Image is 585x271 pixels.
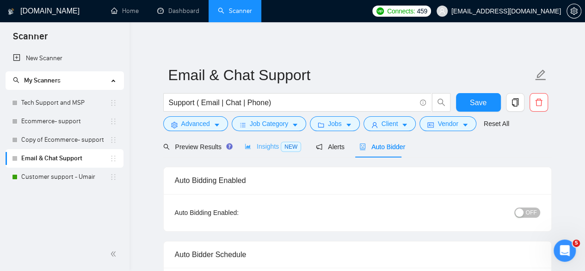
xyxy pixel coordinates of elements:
[292,121,298,128] span: caret-down
[484,119,509,129] a: Reset All
[169,97,416,108] input: Search Freelance Jobs...
[218,7,252,15] a: searchScanner
[168,63,533,87] input: Scanner name...
[110,155,117,162] span: holder
[110,118,117,125] span: holder
[526,208,537,218] span: OFF
[163,144,170,150] span: search
[245,143,301,150] span: Insights
[21,131,110,149] a: Copy of Ecommerce- support
[359,143,405,151] span: Auto Bidder
[371,121,378,128] span: user
[13,49,116,68] a: New Scanner
[316,143,345,151] span: Alerts
[437,119,458,129] span: Vendor
[427,121,434,128] span: idcard
[387,6,415,16] span: Connects:
[8,4,14,19] img: logo
[462,121,468,128] span: caret-down
[240,121,246,128] span: bars
[432,98,450,107] span: search
[6,168,123,186] li: Customer support - Umair
[567,7,581,15] a: setting
[171,121,178,128] span: setting
[245,143,251,150] span: area-chart
[175,167,540,194] div: Auto Bidding Enabled
[214,121,220,128] span: caret-down
[506,93,524,112] button: copy
[567,4,581,19] button: setting
[6,149,123,168] li: Email & Chat Support
[439,8,445,14] span: user
[6,94,123,112] li: Tech Support and MSP
[21,94,110,112] a: Tech Support and MSP
[110,249,119,258] span: double-left
[6,49,123,68] li: New Scanner
[376,7,384,15] img: upwork-logo.png
[13,76,61,84] span: My Scanners
[163,116,228,131] button: settingAdvancedcaret-down
[13,77,19,83] span: search
[506,98,524,107] span: copy
[401,121,408,128] span: caret-down
[417,6,427,16] span: 459
[6,131,123,149] li: Copy of Ecommerce- support
[554,239,576,262] iframe: Intercom live chat
[328,119,342,129] span: Jobs
[181,119,210,129] span: Advanced
[535,69,547,81] span: edit
[318,121,324,128] span: folder
[110,99,117,107] span: holder
[163,143,230,151] span: Preview Results
[456,93,501,112] button: Save
[345,121,352,128] span: caret-down
[567,7,581,15] span: setting
[6,112,123,131] li: Ecommerce- support
[111,7,139,15] a: homeHome
[21,149,110,168] a: Email & Chat Support
[530,93,548,112] button: delete
[6,30,55,49] span: Scanner
[21,168,110,186] a: Customer support - Umair
[432,93,450,112] button: search
[470,97,486,108] span: Save
[250,119,288,129] span: Job Category
[420,100,426,106] span: info-circle
[157,7,199,15] a: dashboardDashboard
[281,142,301,152] span: NEW
[175,241,540,268] div: Auto Bidder Schedule
[382,119,398,129] span: Client
[363,116,416,131] button: userClientcaret-down
[24,76,61,84] span: My Scanners
[530,98,548,107] span: delete
[573,239,580,247] span: 5
[419,116,476,131] button: idcardVendorcaret-down
[175,208,296,218] div: Auto Bidding Enabled:
[225,142,234,151] div: Tooltip anchor
[359,144,366,150] span: robot
[316,144,322,150] span: notification
[110,136,117,144] span: holder
[232,116,306,131] button: barsJob Categorycaret-down
[110,173,117,181] span: holder
[310,116,360,131] button: folderJobscaret-down
[21,112,110,131] a: Ecommerce- support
